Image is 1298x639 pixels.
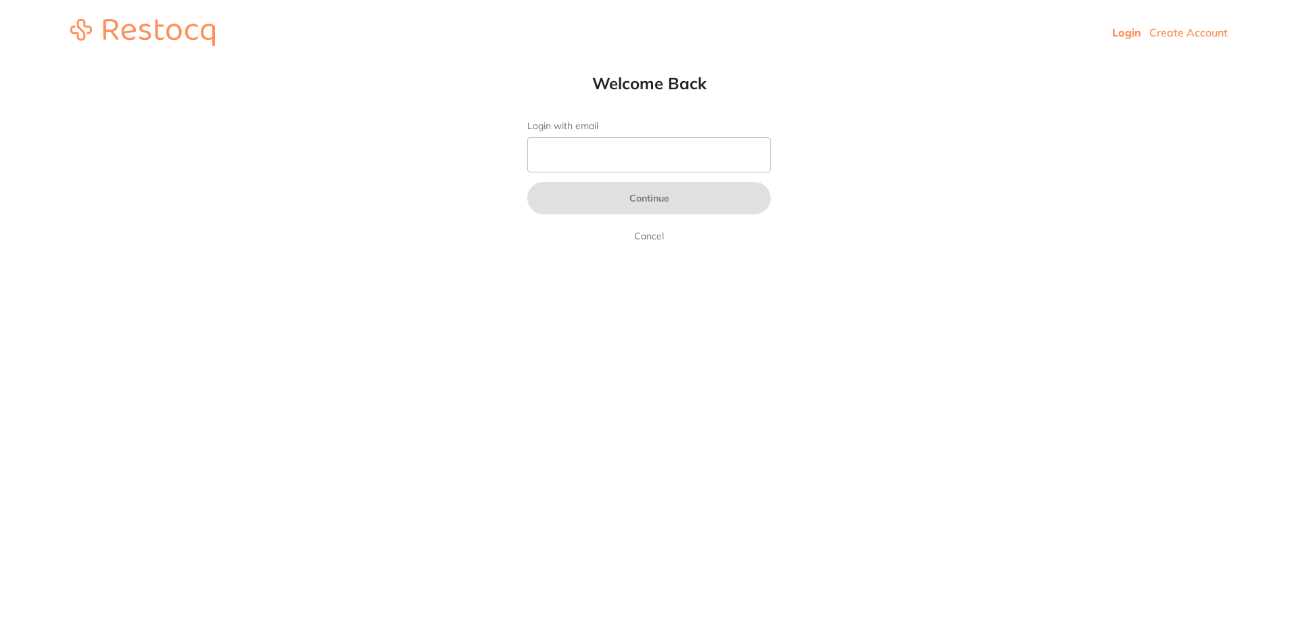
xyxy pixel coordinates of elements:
[1112,26,1141,39] a: Login
[527,182,771,214] button: Continue
[631,228,667,244] a: Cancel
[527,120,771,132] label: Login with email
[70,19,215,46] img: restocq_logo.svg
[500,73,798,93] h1: Welcome Back
[1149,26,1228,39] a: Create Account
